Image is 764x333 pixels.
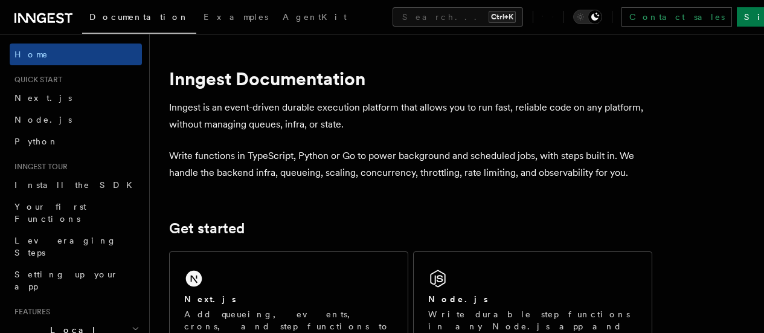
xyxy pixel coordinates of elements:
span: Python [14,137,59,146]
a: Contact sales [621,7,732,27]
a: Next.js [10,87,142,109]
a: Setting up your app [10,263,142,297]
span: Documentation [89,12,189,22]
a: Documentation [82,4,196,34]
h2: Node.js [428,293,488,305]
a: Install the SDK [10,174,142,196]
span: Quick start [10,75,62,85]
a: Your first Functions [10,196,142,230]
span: Your first Functions [14,202,86,224]
span: Next.js [14,93,72,103]
span: AgentKit [283,12,347,22]
span: Home [14,48,48,60]
button: Toggle dark mode [573,10,602,24]
a: Node.js [10,109,142,131]
span: Features [10,307,50,317]
span: Setting up your app [14,270,118,291]
button: Search...Ctrl+K [393,7,523,27]
p: Inngest is an event-driven durable execution platform that allows you to run fast, reliable code ... [169,99,652,133]
p: Write functions in TypeScript, Python or Go to power background and scheduled jobs, with steps bu... [169,147,652,181]
a: Home [10,44,142,65]
kbd: Ctrl+K [489,11,516,23]
a: Python [10,131,142,152]
span: Examples [204,12,268,22]
span: Node.js [14,115,72,124]
span: Install the SDK [14,180,140,190]
h1: Inngest Documentation [169,68,652,89]
span: Leveraging Steps [14,236,117,257]
a: Get started [169,220,245,237]
a: Leveraging Steps [10,230,142,263]
a: AgentKit [275,4,354,33]
a: Examples [196,4,275,33]
h2: Next.js [184,293,236,305]
span: Inngest tour [10,162,68,172]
